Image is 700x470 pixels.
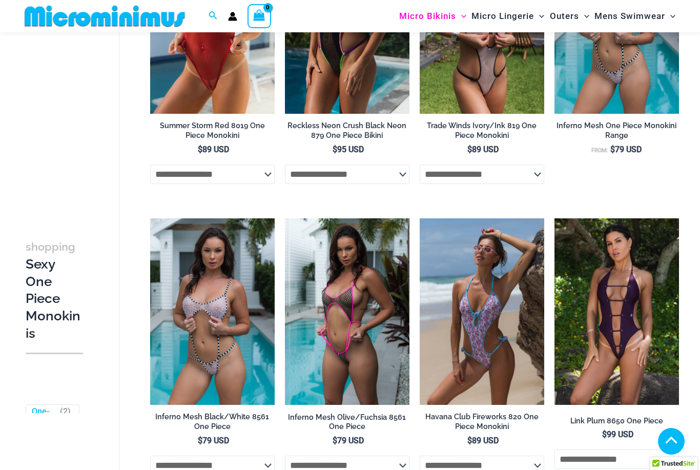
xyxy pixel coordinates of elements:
[150,218,275,405] img: Inferno Mesh Black White 8561 One Piece 05
[198,145,202,154] span: $
[20,5,189,28] img: MM SHOP LOGO FLAT
[554,416,679,426] h2: Link Plum 8650 One Piece
[591,147,608,154] span: From:
[150,121,275,144] a: Summer Storm Red 8019 One Piece Monokini
[469,3,547,29] a: Micro LingerieMenu ToggleMenu Toggle
[534,3,544,29] span: Menu Toggle
[547,3,592,29] a: OutersMenu ToggleMenu Toggle
[420,218,544,405] img: Havana Club Fireworks 820 One Piece Monokini 01
[150,412,275,431] h2: Inferno Mesh Black/White 8561 One Piece
[554,121,679,140] h2: Inferno Mesh One Piece Monokini Range
[150,412,275,435] a: Inferno Mesh Black/White 8561 One Piece
[333,145,337,154] span: $
[26,238,83,342] h3: Sexy One Piece Monokinis
[420,121,544,144] a: Trade Winds Ivory/Ink 819 One Piece Monokini
[554,218,679,405] a: Link Plum 8650 One Piece 02Link Plum 8650 One Piece 05Link Plum 8650 One Piece 05
[285,413,409,432] h2: Inferno Mesh Olive/Fuchsia 8561 One Piece
[32,406,55,428] a: One-Piece
[467,145,472,154] span: $
[471,3,534,29] span: Micro Lingerie
[26,1,118,206] iframe: TrustedSite Certified
[60,406,71,428] span: ( )
[333,436,337,445] span: $
[420,412,544,435] a: Havana Club Fireworks 820 One Piece Monokini
[420,121,544,140] h2: Trade Winds Ivory/Ink 819 One Piece Monokini
[602,430,633,439] bdi: 99 USD
[285,413,409,436] a: Inferno Mesh Olive/Fuchsia 8561 One Piece
[602,430,607,439] span: $
[198,436,202,445] span: $
[150,121,275,140] h2: Summer Storm Red 8019 One Piece Monokini
[550,3,579,29] span: Outers
[554,218,679,405] img: Link Plum 8650 One Piece 02
[333,145,364,154] bdi: 95 USD
[420,412,544,431] h2: Havana Club Fireworks 820 One Piece Monokini
[592,3,678,29] a: Mens SwimwearMenu ToggleMenu Toggle
[594,3,665,29] span: Mens Swimwear
[26,240,75,253] span: shopping
[397,3,469,29] a: Micro BikinisMenu ToggleMenu Toggle
[610,145,615,154] span: $
[285,218,409,405] a: Inferno Mesh Olive Fuchsia 8561 One Piece 02Inferno Mesh Olive Fuchsia 8561 One Piece 07Inferno M...
[63,406,68,416] span: 2
[467,436,499,445] bdi: 89 USD
[399,3,456,29] span: Micro Bikinis
[554,121,679,144] a: Inferno Mesh One Piece Monokini Range
[456,3,466,29] span: Menu Toggle
[554,416,679,430] a: Link Plum 8650 One Piece
[285,218,409,405] img: Inferno Mesh Olive Fuchsia 8561 One Piece 02
[285,121,409,140] h2: Reckless Neon Crush Black Neon 879 One Piece Bikini
[198,145,229,154] bdi: 89 USD
[285,121,409,144] a: Reckless Neon Crush Black Neon 879 One Piece Bikini
[610,145,642,154] bdi: 79 USD
[665,3,675,29] span: Menu Toggle
[150,218,275,405] a: Inferno Mesh Black White 8561 One Piece 05Inferno Mesh Black White 8561 One Piece 08Inferno Mesh ...
[209,10,218,23] a: Search icon link
[198,436,229,445] bdi: 79 USD
[579,3,589,29] span: Menu Toggle
[228,12,237,21] a: Account icon link
[248,4,271,28] a: View Shopping Cart, empty
[395,2,680,31] nav: Site Navigation
[467,145,499,154] bdi: 89 USD
[420,218,544,405] a: Havana Club Fireworks 820 One Piece Monokini 01Havana Club Fireworks 820 One Piece Monokini 02Hav...
[333,436,364,445] bdi: 79 USD
[467,436,472,445] span: $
